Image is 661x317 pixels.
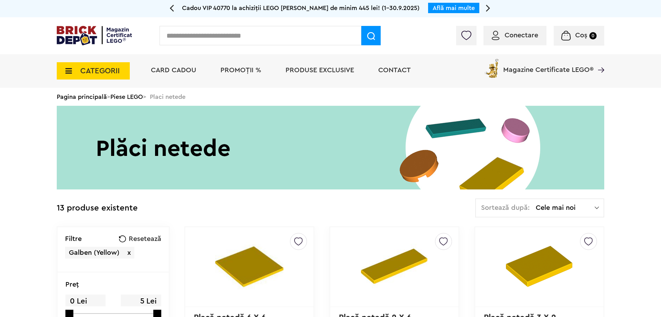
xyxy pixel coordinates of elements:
[206,233,293,301] img: Placă netedă 6 X 6
[594,57,604,64] a: Magazine Certificate LEGO®
[121,295,161,308] span: 5 Lei
[286,67,354,74] a: Produse exclusive
[536,204,595,211] span: Cele mai noi
[57,106,604,189] img: Placi netede
[220,67,261,74] a: PROMOȚII %
[69,249,119,256] span: Galben (Yellow)
[503,57,594,73] span: Magazine Certificate LEGO®
[57,88,604,106] div: > > Placi netede
[65,281,79,288] p: Preţ
[129,235,161,242] span: Resetează
[110,94,143,100] a: Piese LEGO
[80,67,120,75] span: CATEGORII
[492,32,538,39] a: Conectare
[151,67,196,74] a: Card Cadou
[575,32,587,39] span: Coș
[505,32,538,39] span: Conectare
[127,249,131,256] span: x
[589,32,597,39] small: 0
[57,198,138,218] div: 13 produse existente
[57,94,107,100] a: Pagina principală
[361,233,427,299] img: Placă netedă 2 X 6
[182,5,419,11] span: Cadou VIP 40770 la achiziții LEGO [PERSON_NAME] de minim 445 lei! (1-30.9.2025)
[506,233,572,299] img: Placă netedă 3 X 2
[65,235,82,242] p: Filtre
[65,295,106,308] span: 0 Lei
[433,5,475,11] a: Află mai multe
[481,204,530,211] span: Sortează după:
[378,67,411,74] a: Contact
